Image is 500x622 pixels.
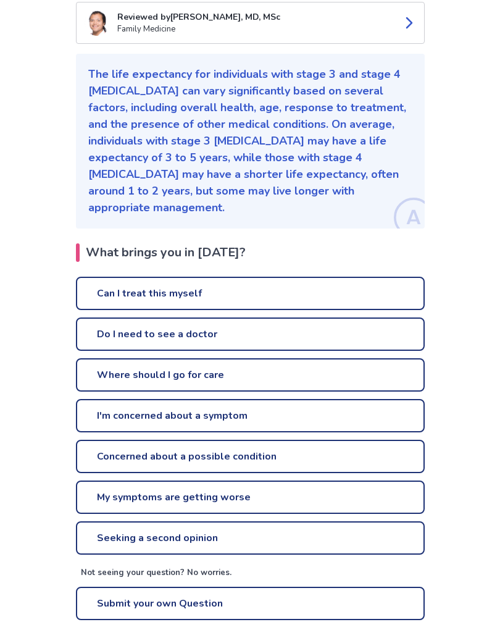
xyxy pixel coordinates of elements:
[84,10,110,36] img: Kenji Taylor
[117,23,392,36] p: Family Medicine
[76,317,425,351] a: Do I need to see a doctor
[76,358,425,392] a: Where should I go for care
[76,277,425,310] a: Can I treat this myself
[117,11,392,23] p: Reviewed by [PERSON_NAME], MD, MSc
[76,440,425,473] a: Concerned about a possible condition
[81,567,425,579] p: Not seeing your question? No worries.
[76,399,425,432] a: I'm concerned about a symptom
[76,587,425,620] a: Submit your own Question
[76,521,425,555] a: Seeking a second opinion
[88,66,412,216] p: The life expectancy for individuals with stage 3 and stage 4 [MEDICAL_DATA] can vary significantl...
[76,2,425,44] a: Kenji TaylorReviewed by[PERSON_NAME], MD, MScFamily Medicine
[76,243,425,262] h2: What brings you in [DATE]?
[76,481,425,514] a: My symptoms are getting worse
